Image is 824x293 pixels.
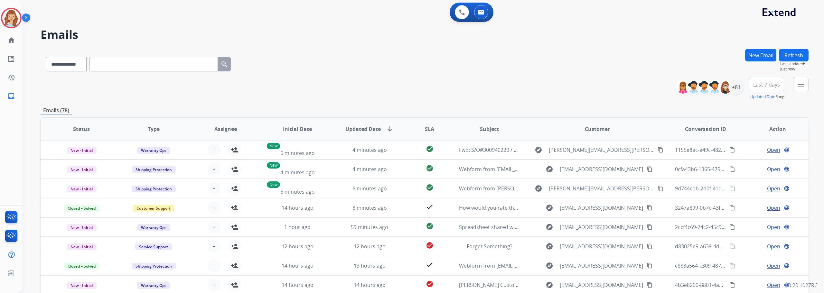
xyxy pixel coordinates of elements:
[7,55,15,63] mat-icon: list_alt
[386,125,394,133] mat-icon: arrow_downward
[729,147,735,153] mat-icon: content_copy
[459,262,605,269] span: Webform from [EMAIL_ADDRESS][DOMAIN_NAME] on [DATE]
[784,166,790,172] mat-icon: language
[220,60,228,68] mat-icon: search
[675,166,772,173] span: 0cfa43b6-1365-4793-aabf-1e8eb8ecb269
[283,125,312,133] span: Initial Date
[352,204,387,211] span: 8 minutes ago
[784,282,790,288] mat-icon: language
[345,125,381,133] span: Updated Date
[231,223,239,231] mat-icon: person_add
[546,204,553,212] mat-icon: explore
[546,165,553,173] mat-icon: explore
[137,224,170,231] span: Warranty Ops
[132,186,176,192] span: Shipping Protection
[546,281,553,289] mat-icon: explore
[212,262,215,270] span: +
[560,204,643,212] span: [EMAIL_ADDRESS][DOMAIN_NAME]
[280,150,315,157] span: 6 minutes ago
[560,262,643,270] span: [EMAIL_ADDRESS][DOMAIN_NAME]
[426,203,434,211] mat-icon: check
[729,243,735,249] mat-icon: content_copy
[282,281,314,288] span: 14 hours ago
[284,224,311,231] span: 1 hour ago
[231,204,239,212] mat-icon: person_add
[546,262,553,270] mat-icon: explore
[208,221,220,233] button: +
[767,243,780,250] span: Open
[426,164,434,172] mat-icon: check_circle
[729,205,735,211] mat-icon: content_copy
[480,125,499,133] span: Subject
[729,166,735,172] mat-icon: content_copy
[767,281,780,289] span: Open
[745,49,776,61] button: New Email
[67,282,97,289] span: New - Initial
[560,223,643,231] span: [EMAIL_ADDRESS][DOMAIN_NAME]
[67,243,97,250] span: New - Initial
[208,163,220,176] button: +
[132,263,176,270] span: Shipping Protection
[137,282,170,289] span: Warranty Ops
[208,201,220,214] button: +
[658,147,663,153] mat-icon: content_copy
[426,280,434,288] mat-icon: check_circle
[729,186,735,191] mat-icon: content_copy
[282,262,314,269] span: 14 hours ago
[767,204,780,212] span: Open
[459,185,685,192] span: Webform from [PERSON_NAME][EMAIL_ADDRESS][PERSON_NAME][DOMAIN_NAME] on [DATE]
[784,263,790,269] mat-icon: language
[647,166,652,172] mat-icon: content_copy
[535,185,542,192] mat-icon: explore
[675,281,775,288] span: 4b3e8200-8801-4a90-8c30-9bd1b7a34270
[231,281,239,289] mat-icon: person_add
[560,243,643,250] span: [EMAIL_ADDRESS][DOMAIN_NAME]
[647,205,652,211] mat-icon: content_copy
[231,165,239,173] mat-icon: person_add
[212,165,215,173] span: +
[208,259,220,272] button: +
[231,185,239,192] mat-icon: person_add
[685,125,726,133] span: Conversation ID
[208,143,220,156] button: +
[736,118,809,140] th: Action
[675,185,772,192] span: 9d744cbb-2d0f-41d3-910b-8df7049352f7
[41,106,72,114] p: Emails (78)
[41,28,809,41] h2: Emails
[647,243,652,249] mat-icon: content_copy
[749,77,784,92] button: Last 7 days
[280,169,315,176] span: 4 minutes ago
[546,223,553,231] mat-icon: explore
[351,224,388,231] span: 59 minutes ago
[282,204,314,211] span: 14 hours ago
[780,67,809,72] span: Just now
[352,185,387,192] span: 6 minutes ago
[784,224,790,230] mat-icon: language
[352,166,387,173] span: 4 minutes ago
[784,205,790,211] mat-icon: language
[767,165,780,173] span: Open
[767,223,780,231] span: Open
[214,125,237,133] span: Assignee
[267,162,280,169] p: New
[675,243,772,250] span: d83025e9-a639-4d2b-b5fd-aaef7262efcb
[549,185,654,192] span: [PERSON_NAME][EMAIL_ADDRESS][PERSON_NAME][DOMAIN_NAME]
[750,94,775,99] button: Updated Date
[212,223,215,231] span: +
[767,146,780,154] span: Open
[426,184,434,191] mat-icon: check_circle
[750,94,787,99] span: Range
[208,279,220,291] button: +
[784,243,790,249] mat-icon: language
[788,281,818,289] p: 0.20.1027RC
[7,36,15,44] mat-icon: home
[132,166,176,173] span: Shipping Protection
[2,9,20,27] img: avatar
[780,61,809,67] span: Last Updated:
[67,224,97,231] span: New - Initial
[658,186,663,191] mat-icon: content_copy
[135,243,172,250] span: Service Support
[767,262,780,270] span: Open
[212,204,215,212] span: +
[647,263,652,269] mat-icon: content_copy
